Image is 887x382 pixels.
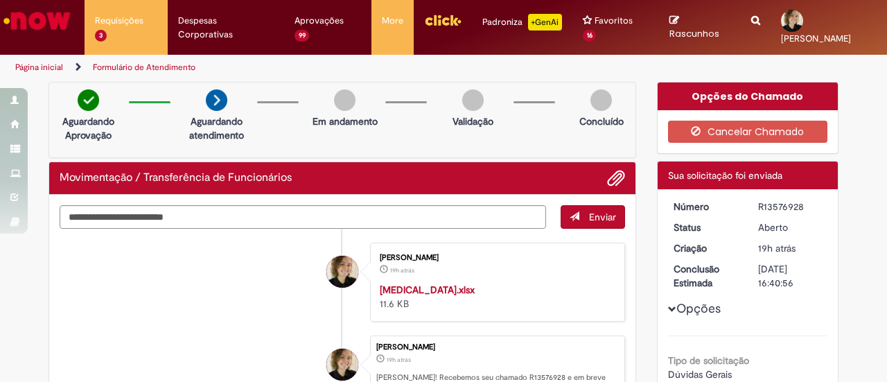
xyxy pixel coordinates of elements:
img: arrow-next.png [206,89,227,111]
ul: Trilhas de página [10,55,581,80]
span: Enviar [589,211,616,223]
span: 3 [95,30,107,42]
dt: Status [663,220,748,234]
button: Adicionar anexos [607,169,625,187]
span: 99 [295,30,310,42]
dt: Criação [663,241,748,255]
span: 16 [583,30,597,42]
div: Helena Bettin Foster [326,349,358,381]
p: Em andamento [313,114,378,128]
div: 29/09/2025 13:40:53 [758,241,823,255]
button: Cancelar Chamado [668,121,828,143]
a: Página inicial [15,62,63,73]
span: Dúvidas Gerais [668,368,732,381]
div: Padroniza [482,14,562,31]
div: R13576928 [758,200,823,214]
span: More [382,14,403,28]
div: Aberto [758,220,823,234]
span: 19h atrás [387,356,411,364]
p: +GenAi [528,14,562,31]
img: click_logo_yellow_360x200.png [424,10,462,31]
span: 19h atrás [390,266,414,275]
span: Aprovações [295,14,344,28]
div: [PERSON_NAME] [380,254,611,262]
a: [MEDICAL_DATA].xlsx [380,284,475,296]
time: 29/09/2025 13:40:53 [387,356,411,364]
div: Helena Bettin Foster [326,256,358,288]
b: Tipo de solicitação [668,354,749,367]
img: img-circle-grey.png [334,89,355,111]
img: img-circle-grey.png [462,89,484,111]
span: Sua solicitação foi enviada [668,169,782,182]
span: Requisições [95,14,143,28]
p: Aguardando atendimento [183,114,250,142]
time: 29/09/2025 13:40:51 [390,266,414,275]
button: Enviar [561,205,625,229]
p: Validação [453,114,493,128]
a: Formulário de Atendimento [93,62,195,73]
span: [PERSON_NAME] [781,33,851,44]
a: Rascunhos [669,15,730,40]
dt: Número [663,200,748,214]
time: 29/09/2025 13:40:53 [758,242,796,254]
img: ServiceNow [1,7,73,35]
span: Despesas Corporativas [178,14,274,42]
h2: Movimentação / Transferência de Funcionários Histórico de tíquete [60,172,292,184]
img: check-circle-green.png [78,89,99,111]
div: Opções do Chamado [658,83,838,110]
img: img-circle-grey.png [590,89,612,111]
span: 19h atrás [758,242,796,254]
div: [PERSON_NAME] [376,343,617,351]
span: Rascunhos [669,27,719,40]
p: Concluído [579,114,624,128]
p: Aguardando Aprovação [55,114,122,142]
div: [DATE] 16:40:56 [758,262,823,290]
textarea: Digite sua mensagem aqui... [60,205,546,228]
div: 11.6 KB [380,283,611,311]
span: Favoritos [595,14,633,28]
dt: Conclusão Estimada [663,262,748,290]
